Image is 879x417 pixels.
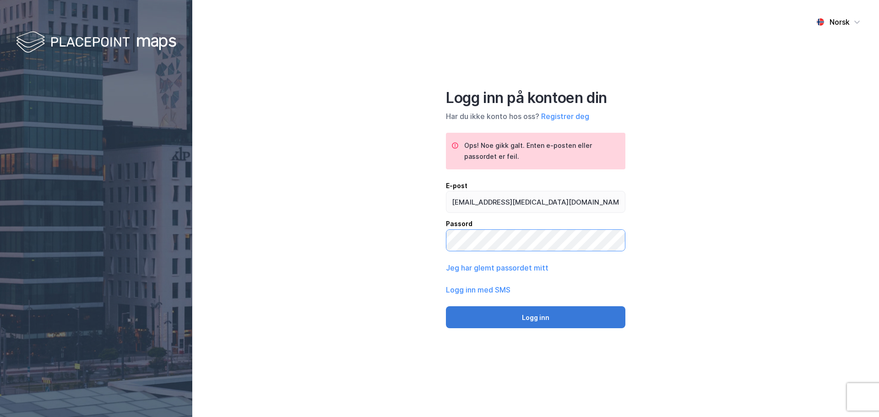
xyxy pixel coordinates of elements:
button: Logg inn [446,306,625,328]
button: Registrer deg [541,111,589,122]
div: Ops! Noe gikk galt. Enten e-posten eller passordet er feil. [464,140,618,162]
div: Norsk [830,16,850,27]
div: E-post [446,180,625,191]
div: Har du ikke konto hos oss? [446,111,625,122]
iframe: Chat Widget [833,373,879,417]
button: Jeg har glemt passordet mitt [446,262,548,273]
img: logo-white.f07954bde2210d2a523dddb988cd2aa7.svg [16,29,176,56]
div: Kontrollprogram for chat [833,373,879,417]
div: Passord [446,218,625,229]
button: Logg inn med SMS [446,284,510,295]
div: Logg inn på kontoen din [446,89,625,107]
